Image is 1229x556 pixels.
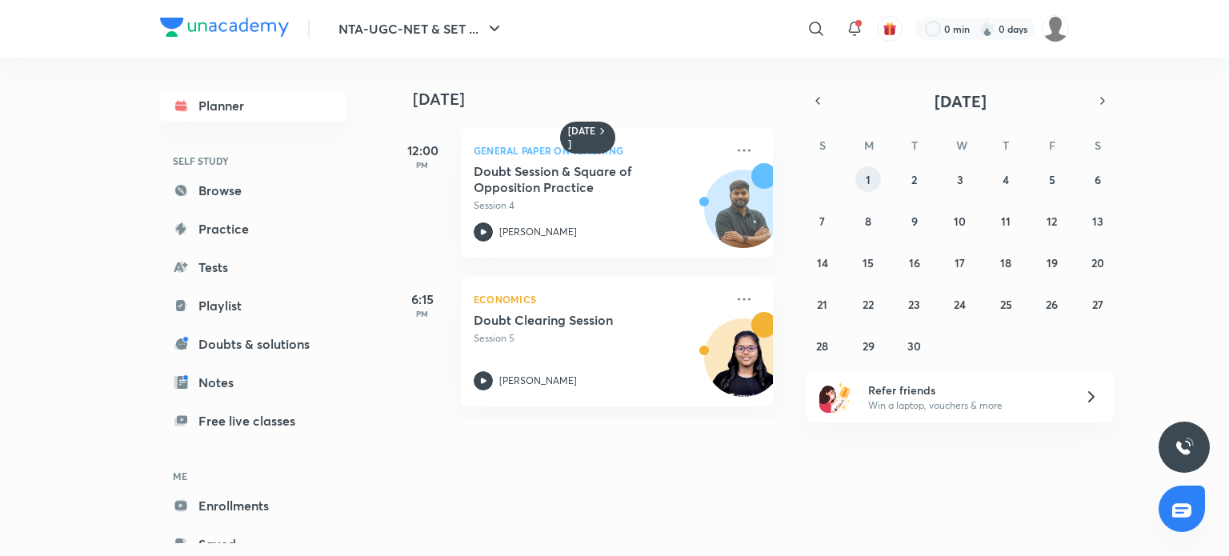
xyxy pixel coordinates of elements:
[956,138,967,153] abbr: Wednesday
[855,208,881,234] button: September 8, 2025
[390,309,454,318] p: PM
[1047,214,1057,229] abbr: September 12, 2025
[810,291,835,317] button: September 21, 2025
[902,250,927,275] button: September 16, 2025
[1039,291,1065,317] button: September 26, 2025
[993,291,1019,317] button: September 25, 2025
[1091,255,1104,270] abbr: September 20, 2025
[935,90,987,112] span: [DATE]
[947,291,973,317] button: September 24, 2025
[160,90,346,122] a: Planner
[1000,297,1012,312] abbr: September 25, 2025
[1049,172,1055,187] abbr: September 5, 2025
[947,250,973,275] button: September 17, 2025
[1095,172,1101,187] abbr: September 6, 2025
[1092,297,1103,312] abbr: September 27, 2025
[499,374,577,388] p: [PERSON_NAME]
[1085,250,1111,275] button: September 20, 2025
[160,290,346,322] a: Playlist
[1175,438,1194,457] img: ttu
[993,208,1019,234] button: September 11, 2025
[474,198,725,213] p: Session 4
[954,214,966,229] abbr: September 10, 2025
[705,327,782,404] img: Avatar
[947,166,973,192] button: September 3, 2025
[160,405,346,437] a: Free live classes
[817,297,827,312] abbr: September 21, 2025
[902,166,927,192] button: September 2, 2025
[499,225,577,239] p: [PERSON_NAME]
[160,18,289,37] img: Company Logo
[1000,255,1011,270] abbr: September 18, 2025
[390,290,454,309] h5: 6:15
[474,163,673,195] h5: Doubt Session & Square of Opposition Practice
[993,166,1019,192] button: September 4, 2025
[1085,166,1111,192] button: September 6, 2025
[160,213,346,245] a: Practice
[855,250,881,275] button: September 15, 2025
[160,147,346,174] h6: SELF STUDY
[160,18,289,41] a: Company Logo
[329,13,514,45] button: NTA-UGC-NET & SET ...
[1085,208,1111,234] button: September 13, 2025
[1042,15,1069,42] img: Vinayak Rana
[819,138,826,153] abbr: Sunday
[855,333,881,358] button: September 29, 2025
[902,333,927,358] button: September 30, 2025
[957,172,963,187] abbr: September 3, 2025
[863,255,874,270] abbr: September 15, 2025
[705,178,782,255] img: Avatar
[160,462,346,490] h6: ME
[817,255,828,270] abbr: September 14, 2025
[819,381,851,413] img: referral
[1039,250,1065,275] button: September 19, 2025
[877,16,903,42] button: avatar
[865,214,871,229] abbr: September 8, 2025
[908,297,920,312] abbr: September 23, 2025
[1001,214,1011,229] abbr: September 11, 2025
[864,138,874,153] abbr: Monday
[160,328,346,360] a: Doubts & solutions
[390,141,454,160] h5: 12:00
[868,382,1065,398] h6: Refer friends
[954,297,966,312] abbr: September 24, 2025
[1003,138,1009,153] abbr: Thursday
[816,338,828,354] abbr: September 28, 2025
[909,255,920,270] abbr: September 16, 2025
[1003,172,1009,187] abbr: September 4, 2025
[907,338,921,354] abbr: September 30, 2025
[902,291,927,317] button: September 23, 2025
[1039,166,1065,192] button: September 5, 2025
[1039,208,1065,234] button: September 12, 2025
[911,138,918,153] abbr: Tuesday
[955,255,965,270] abbr: September 17, 2025
[855,291,881,317] button: September 22, 2025
[855,166,881,192] button: September 1, 2025
[947,208,973,234] button: September 10, 2025
[1092,214,1103,229] abbr: September 13, 2025
[819,214,825,229] abbr: September 7, 2025
[829,90,1091,112] button: [DATE]
[474,331,725,346] p: Session 5
[160,251,346,283] a: Tests
[863,338,875,354] abbr: September 29, 2025
[1049,138,1055,153] abbr: Friday
[902,208,927,234] button: September 9, 2025
[1046,297,1058,312] abbr: September 26, 2025
[883,22,897,36] img: avatar
[1085,291,1111,317] button: September 27, 2025
[390,160,454,170] p: PM
[866,172,871,187] abbr: September 1, 2025
[810,250,835,275] button: September 14, 2025
[911,172,917,187] abbr: September 2, 2025
[160,490,346,522] a: Enrollments
[413,90,789,109] h4: [DATE]
[863,297,874,312] abbr: September 22, 2025
[1047,255,1058,270] abbr: September 19, 2025
[160,174,346,206] a: Browse
[979,21,995,37] img: streak
[160,366,346,398] a: Notes
[474,312,673,328] h5: Doubt Clearing Session
[810,208,835,234] button: September 7, 2025
[568,125,596,150] h6: [DATE]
